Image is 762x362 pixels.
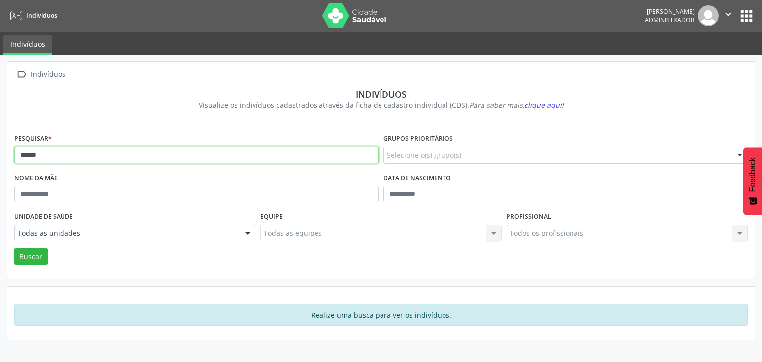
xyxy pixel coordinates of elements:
label: Profissional [507,209,551,225]
i:  [723,9,734,20]
img: img [698,5,719,26]
span: Administrador [645,16,695,24]
a:  Indivíduos [14,67,67,82]
button:  [719,5,738,26]
span: Feedback [748,157,757,192]
a: Indivíduos [3,35,52,55]
div: Indivíduos [21,89,741,100]
span: Indivíduos [26,11,57,20]
span: Selecione o(s) grupo(s) [387,150,461,160]
i: Para saber mais, [469,100,564,110]
label: Pesquisar [14,131,52,147]
label: Equipe [260,209,283,225]
button: Feedback - Mostrar pesquisa [743,147,762,215]
label: Data de nascimento [383,171,451,186]
button: apps [738,7,755,25]
div: Indivíduos [29,67,67,82]
div: [PERSON_NAME] [645,7,695,16]
label: Grupos prioritários [383,131,453,147]
a: Indivíduos [7,7,57,24]
label: Unidade de saúde [14,209,73,225]
label: Nome da mãe [14,171,58,186]
button: Buscar [14,248,48,265]
span: clique aqui! [524,100,564,110]
span: Todas as unidades [18,228,235,238]
div: Realize uma busca para ver os indivíduos. [14,304,748,326]
i:  [14,67,29,82]
div: Visualize os indivíduos cadastrados através da ficha de cadastro individual (CDS). [21,100,741,110]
